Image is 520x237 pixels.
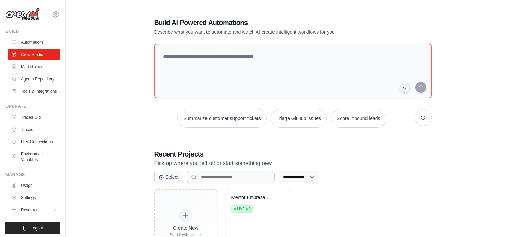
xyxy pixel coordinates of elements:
[154,159,432,168] p: Pick up where you left off or start something new
[8,74,60,85] a: Agents Repository
[231,195,273,201] div: Mentor Empresarial Hispanohablante - Instagram
[237,206,250,212] span: Live v2
[21,207,40,213] span: Resources
[8,49,60,60] a: Crew Studio
[154,29,384,35] p: Describe what you want to automate and watch AI create intelligent workflows for you
[8,180,60,191] a: Usage
[8,37,60,48] a: Automations
[154,18,384,27] h1: Build AI Powered Automations
[5,104,60,109] div: Operate
[5,8,40,21] img: Logo
[8,124,60,135] a: Traces
[8,61,60,72] a: Marketplace
[8,205,60,216] button: Resources
[5,222,60,234] button: Logout
[8,149,60,165] a: Environment Variables
[8,86,60,97] a: Tools & Integrations
[331,109,386,128] button: Score inbound leads
[400,83,410,93] button: Click to speak your automation idea
[30,225,43,231] span: Logout
[8,136,60,147] a: LLM Connections
[415,109,432,126] button: Get new suggestions
[154,171,183,183] button: Select
[8,112,60,123] a: Traces Old
[5,29,60,34] div: Build
[177,109,266,128] button: Summarize customer support tickets
[154,149,432,159] h3: Recent Projects
[8,192,60,203] a: Settings
[5,172,60,177] div: Manage
[170,225,202,232] div: Create New
[271,109,327,128] button: Triage GitHub issues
